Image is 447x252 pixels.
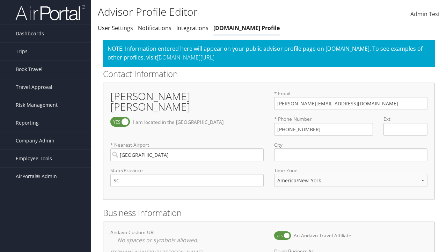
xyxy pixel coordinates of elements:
span: Book Travel [16,61,43,78]
label: State/Province [110,167,264,174]
input: jane.doe@andavovacations.com [274,97,427,110]
a: User Settings [98,24,133,32]
a: [DOMAIN_NAME][URL] [157,54,214,61]
a: Integrations [176,24,208,32]
a: [DOMAIN_NAME] Profile [213,24,280,32]
label: Ext [383,115,427,122]
label: City [274,141,427,148]
a: Admin Test [410,3,440,25]
h1: Advisor Profile Editor [98,5,326,19]
label: Time Zone [274,167,427,174]
label: An Andavo Travel Affiliate [291,229,351,242]
span: Dashboards [16,25,44,42]
span: Trips [16,43,28,60]
label: No spaces or symbols allowed. [110,236,264,244]
label: * Nearest Airport [110,141,264,148]
h1: [PERSON_NAME] [PERSON_NAME] [110,91,264,112]
label: I am located in the [GEOGRAPHIC_DATA] [130,115,223,129]
img: airportal-logo.png [15,5,85,21]
span: Employee Tools [16,150,52,167]
label: * Email [274,90,427,97]
span: Travel Approval [16,78,52,96]
p: NOTE: Information entered here will appear on your public advisor profile page on [DOMAIN_NAME]. ... [108,44,430,62]
span: AirPortal® Admin [16,168,57,185]
span: Company Admin [16,132,54,149]
span: Admin Test [410,10,440,18]
label: Andavo Custom URL [110,229,264,236]
span: Reporting [16,114,39,132]
span: Risk Management [16,96,58,114]
h2: Business Information [103,207,435,219]
a: Notifications [138,24,171,32]
h2: Contact Information [103,68,435,80]
label: * Phone Number [274,115,373,122]
input: ( ) - [274,123,373,136]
